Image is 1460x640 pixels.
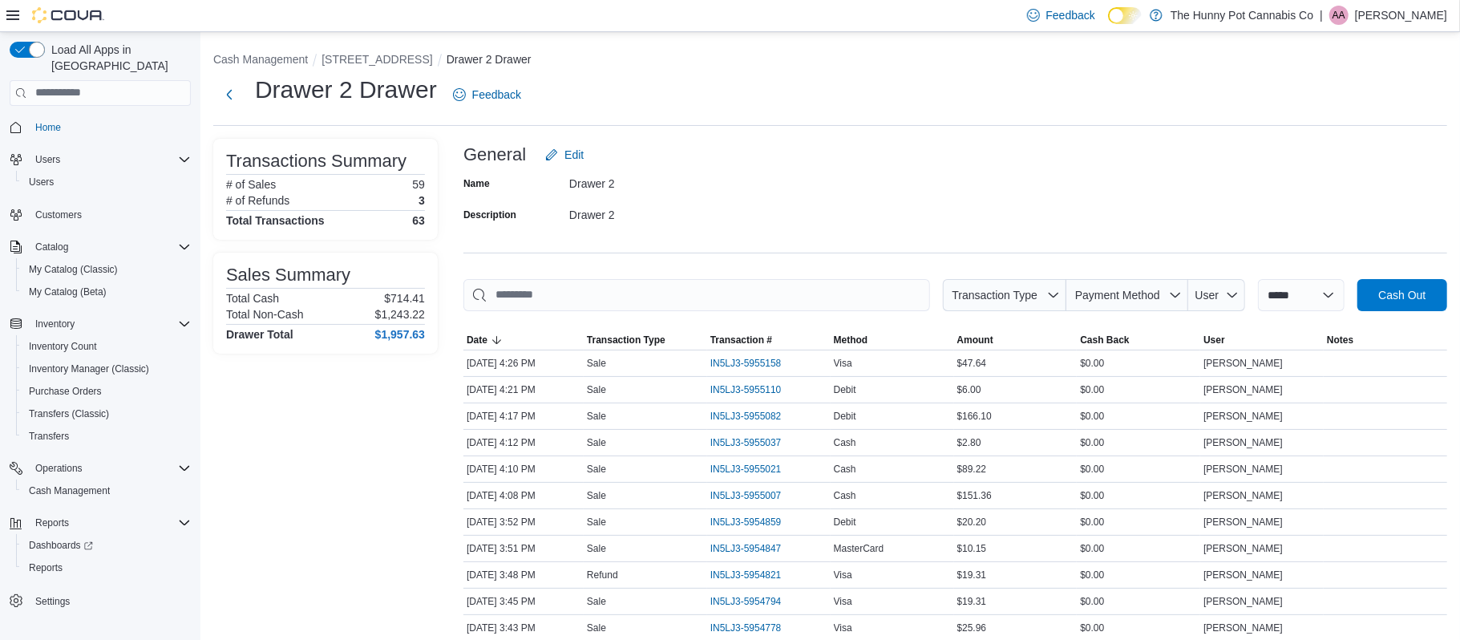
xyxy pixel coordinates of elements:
span: Users [35,153,60,166]
div: [DATE] 3:45 PM [463,592,584,611]
p: Sale [587,542,606,555]
img: Cova [32,7,104,23]
button: IN5LJ3-5954778 [710,618,798,638]
h4: $1,957.63 [375,328,425,341]
div: [DATE] 4:08 PM [463,486,584,505]
span: Inventory Manager (Classic) [29,363,149,375]
span: Feedback [1046,7,1095,23]
span: Reports [29,561,63,574]
div: [DATE] 4:21 PM [463,380,584,399]
span: Cash Back [1080,334,1129,346]
div: $0.00 [1077,539,1200,558]
span: Settings [29,590,191,610]
a: Inventory Count [22,337,103,356]
a: My Catalog (Classic) [22,260,124,279]
button: IN5LJ3-5954821 [710,565,798,585]
span: $151.36 [957,489,992,502]
span: [PERSON_NAME] [1203,595,1283,608]
span: [PERSON_NAME] [1203,383,1283,396]
span: Debit [834,383,856,396]
button: Purchase Orders [16,380,197,403]
button: Reports [29,513,75,533]
span: [PERSON_NAME] [1203,489,1283,502]
span: IN5LJ3-5954847 [710,542,782,555]
a: Dashboards [22,536,99,555]
button: My Catalog (Beta) [16,281,197,303]
span: $20.20 [957,516,987,529]
span: Inventory [29,314,191,334]
span: Transaction # [710,334,772,346]
span: $19.31 [957,569,987,581]
span: Reports [29,513,191,533]
span: IN5LJ3-5954794 [710,595,782,608]
span: Visa [834,569,852,581]
button: IN5LJ3-5954859 [710,512,798,532]
span: MasterCard [834,542,884,555]
p: Sale [587,436,606,449]
button: Settings [3,589,197,612]
a: Feedback [447,79,528,111]
button: Cash Back [1077,330,1200,350]
span: Amount [957,334,993,346]
div: $0.00 [1077,565,1200,585]
a: Dashboards [16,534,197,557]
h4: 63 [412,214,425,227]
button: Inventory Count [16,335,197,358]
span: Customers [35,209,82,221]
button: IN5LJ3-5955158 [710,354,798,373]
h6: Total Cash [226,292,279,305]
button: Inventory Manager (Classic) [16,358,197,380]
button: Users [29,150,67,169]
span: Transfers (Classic) [29,407,109,420]
span: My Catalog (Beta) [22,282,191,302]
div: [DATE] 4:26 PM [463,354,584,373]
div: [DATE] 4:10 PM [463,460,584,479]
span: $6.00 [957,383,981,396]
span: Dashboards [22,536,191,555]
span: Debit [834,410,856,423]
span: Visa [834,357,852,370]
div: $0.00 [1077,354,1200,373]
button: IN5LJ3-5955082 [710,407,798,426]
h6: # of Sales [226,178,276,191]
div: $0.00 [1077,512,1200,532]
span: Cash Out [1378,287,1426,303]
span: Transfers (Classic) [22,404,191,423]
span: [PERSON_NAME] [1203,436,1283,449]
button: Transfers (Classic) [16,403,197,425]
div: $0.00 [1077,618,1200,638]
button: Transaction Type [584,330,707,350]
span: IN5LJ3-5954778 [710,622,782,634]
span: Feedback [472,87,521,103]
span: IN5LJ3-5955021 [710,463,782,476]
span: Users [29,176,54,188]
span: Cash [834,489,856,502]
span: [PERSON_NAME] [1203,463,1283,476]
span: IN5LJ3-5955110 [710,383,782,396]
span: [PERSON_NAME] [1203,410,1283,423]
button: Users [16,171,197,193]
button: My Catalog (Classic) [16,258,197,281]
span: $2.80 [957,436,981,449]
span: Customers [29,205,191,225]
span: Load All Apps in [GEOGRAPHIC_DATA] [45,42,191,74]
p: Sale [587,516,606,529]
p: Refund [587,569,618,581]
div: $0.00 [1077,486,1200,505]
label: Description [463,209,516,221]
span: Home [35,121,61,134]
button: Inventory [3,313,197,335]
button: Catalog [29,237,75,257]
div: [DATE] 3:48 PM [463,565,584,585]
span: Cash [834,436,856,449]
span: [PERSON_NAME] [1203,569,1283,581]
p: The Hunny Pot Cannabis Co [1171,6,1313,25]
span: Cash Management [22,481,191,500]
button: IN5LJ3-5954794 [710,592,798,611]
span: $19.31 [957,595,987,608]
span: Inventory Count [22,337,191,356]
span: Dark Mode [1108,24,1109,25]
button: Edit [539,139,590,171]
p: 3 [419,194,425,207]
p: Sale [587,410,606,423]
